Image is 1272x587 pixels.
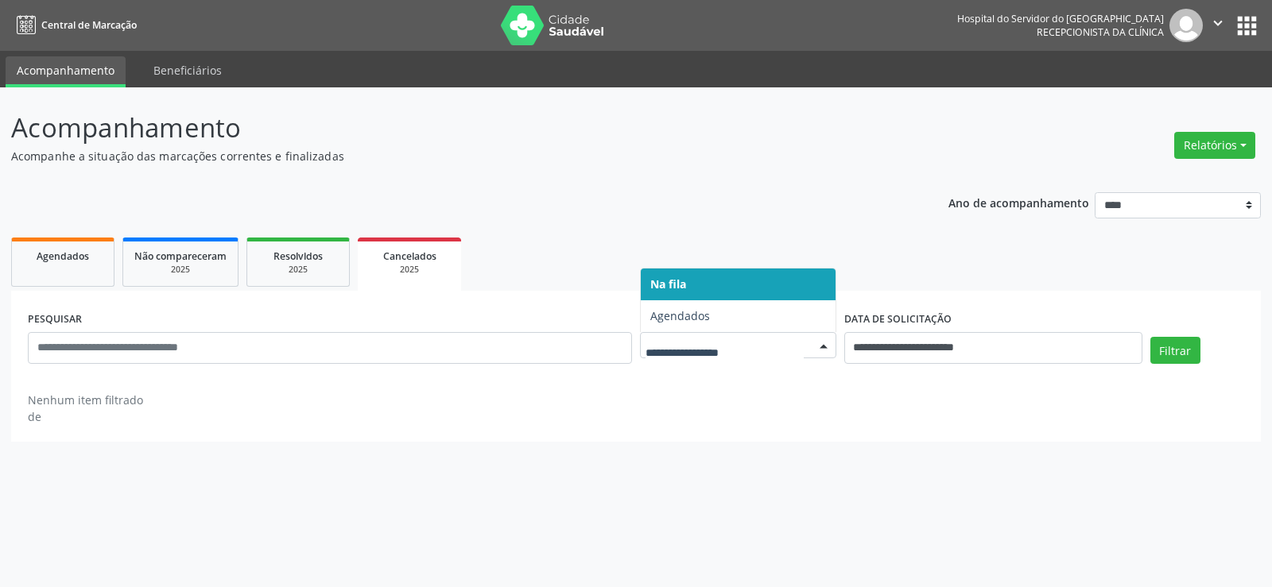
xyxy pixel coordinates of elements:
button:  [1203,9,1233,42]
button: Relatórios [1174,132,1255,159]
p: Ano de acompanhamento [948,192,1089,212]
a: Central de Marcação [11,12,137,38]
p: Acompanhe a situação das marcações correntes e finalizadas [11,148,886,164]
span: Na fila [650,276,686,292]
span: Resolvidos [273,249,323,263]
button: apps [1233,12,1261,40]
span: Recepcionista da clínica [1037,25,1164,39]
span: Não compareceram [134,249,227,263]
div: 2025 [134,264,227,276]
div: Hospital do Servidor do [GEOGRAPHIC_DATA] [957,12,1164,25]
i:  [1209,14,1227,32]
span: Cancelados [383,249,436,263]
span: Agendados [37,249,89,263]
label: DATA DE SOLICITAÇÃO [844,307,952,332]
div: Nenhum item filtrado [28,392,143,408]
p: Acompanhamento [11,108,886,148]
div: de [28,408,143,425]
span: Central de Marcação [41,18,137,32]
a: Acompanhamento [6,56,126,87]
div: 2025 [369,264,450,276]
label: PESQUISAR [28,307,82,332]
button: Filtrar [1150,337,1200,364]
a: Beneficiários [142,56,233,84]
img: img [1169,9,1203,42]
div: 2025 [258,264,338,276]
span: Agendados [650,308,710,323]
